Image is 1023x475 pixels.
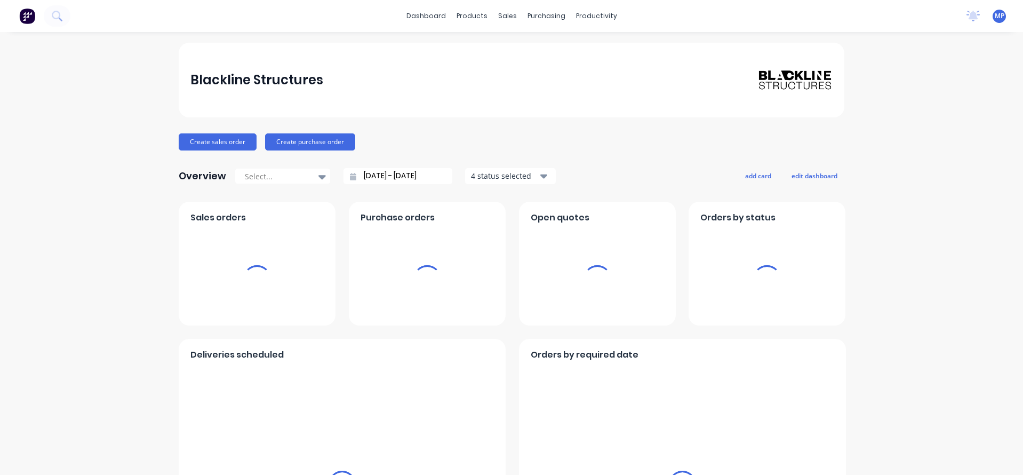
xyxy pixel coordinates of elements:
span: Open quotes [531,211,589,224]
button: 4 status selected [465,168,556,184]
span: Purchase orders [361,211,435,224]
div: sales [493,8,522,24]
img: Factory [19,8,35,24]
div: products [451,8,493,24]
div: productivity [571,8,622,24]
button: add card [738,169,778,183]
button: Create purchase order [265,133,355,151]
span: Sales orders [190,211,246,224]
div: Overview [179,165,226,187]
div: 4 status selected [471,170,538,181]
span: Orders by required date [531,349,638,361]
a: dashboard [401,8,451,24]
button: edit dashboard [785,169,844,183]
span: Deliveries scheduled [190,349,284,361]
button: Create sales order [179,133,257,151]
div: purchasing [522,8,571,24]
div: Blackline Structures [190,69,323,91]
img: Blackline Structures [758,69,833,91]
span: Orders by status [700,211,776,224]
span: MP [995,11,1004,21]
